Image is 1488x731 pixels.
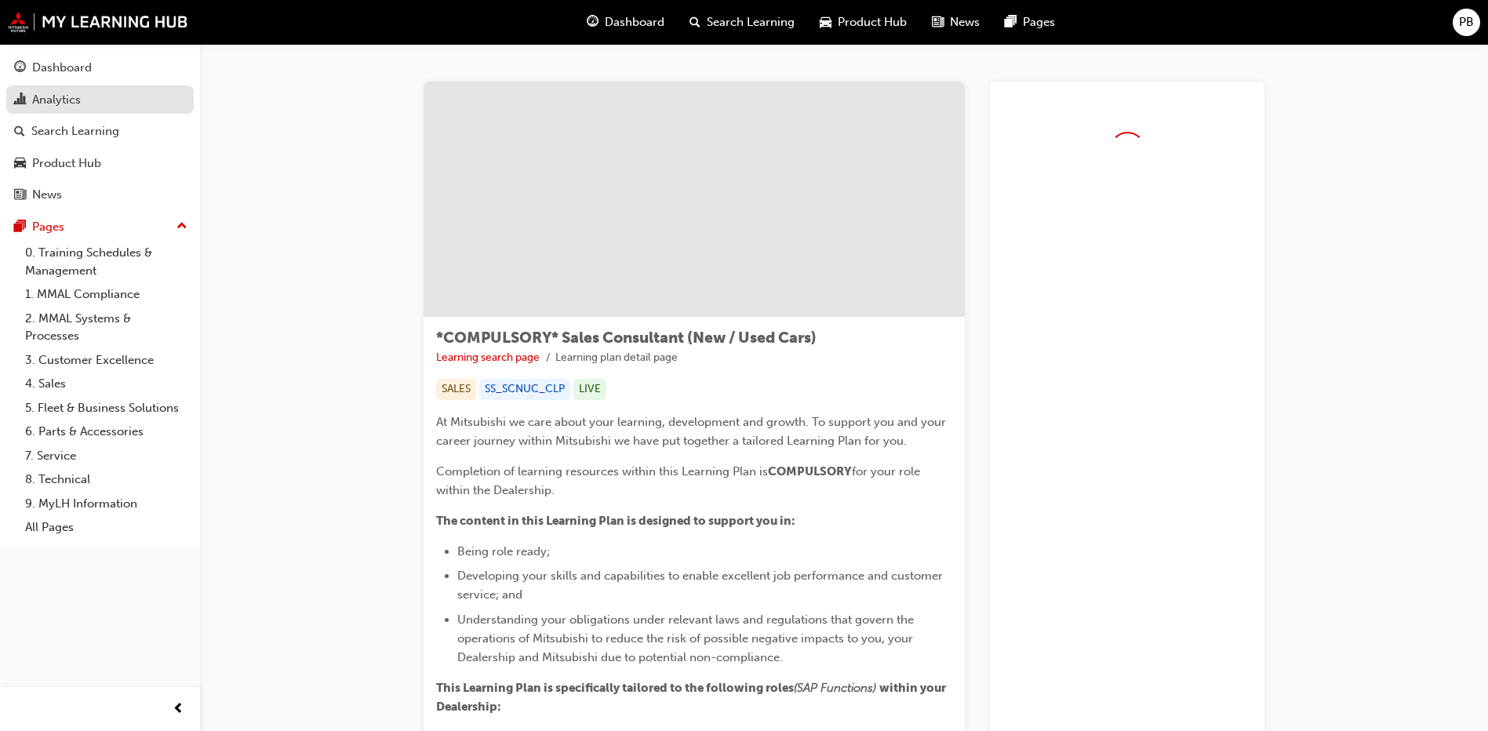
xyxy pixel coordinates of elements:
[176,216,187,237] span: up-icon
[14,188,26,202] span: news-icon
[573,379,606,400] div: LIVE
[838,13,907,31] span: Product Hub
[19,492,194,516] a: 9. MyLH Information
[19,515,194,540] a: All Pages
[689,13,700,32] span: search-icon
[574,6,677,38] a: guage-iconDashboard
[6,149,194,178] a: Product Hub
[436,464,768,478] span: Completion of learning resources within this Learning Plan is
[436,351,540,364] a: Learning search page
[19,444,194,468] a: 7. Service
[14,157,26,171] span: car-icon
[1005,13,1017,32] span: pages-icon
[6,85,194,115] a: Analytics
[6,50,194,213] button: DashboardAnalyticsSearch LearningProduct HubNews
[950,13,980,31] span: News
[555,349,678,367] li: Learning plan detail page
[14,220,26,235] span: pages-icon
[32,218,64,236] div: Pages
[436,681,948,714] span: within your Dealership:
[919,6,992,38] a: news-iconNews
[436,514,795,528] span: The content in this Learning Plan is designed to support you in:
[677,6,807,38] a: search-iconSearch Learning
[32,59,92,77] div: Dashboard
[587,13,598,32] span: guage-icon
[32,186,62,204] div: News
[32,155,101,173] div: Product Hub
[436,329,817,347] span: *COMPULSORY* Sales Consultant (New / Used Cars)
[820,13,831,32] span: car-icon
[6,213,194,242] button: Pages
[19,396,194,420] a: 5. Fleet & Business Solutions
[19,348,194,373] a: 3. Customer Excellence
[19,420,194,444] a: 6. Parts & Accessories
[436,464,923,497] span: for your role within the Dealership.
[31,122,119,140] div: Search Learning
[436,379,476,400] div: SALES
[6,53,194,82] a: Dashboard
[794,681,876,695] span: (SAP Functions)
[457,544,550,558] span: Being role ready;
[1453,9,1480,36] button: PB
[19,372,194,396] a: 4. Sales
[14,61,26,75] span: guage-icon
[768,464,852,478] span: COMPULSORY
[14,125,25,139] span: search-icon
[457,569,946,602] span: Developing your skills and capabilities to enable excellent job performance and customer service;...
[457,613,917,664] span: Understanding your obligations under relevant laws and regulations that govern the operations of ...
[479,379,570,400] div: SS_SCNUC_CLP
[32,91,81,109] div: Analytics
[1459,13,1474,31] span: PB
[19,307,194,348] a: 2. MMAL Systems & Processes
[8,12,188,32] img: mmal
[6,180,194,209] a: News
[173,700,184,719] span: prev-icon
[807,6,919,38] a: car-iconProduct Hub
[14,93,26,107] span: chart-icon
[436,415,949,448] span: At Mitsubishi we care about your learning, development and growth. To support you and your career...
[436,681,794,695] span: This Learning Plan is specifically tailored to the following roles
[707,13,795,31] span: Search Learning
[992,6,1068,38] a: pages-iconPages
[1023,13,1055,31] span: Pages
[605,13,664,31] span: Dashboard
[19,241,194,282] a: 0. Training Schedules & Management
[6,117,194,146] a: Search Learning
[19,467,194,492] a: 8. Technical
[932,13,944,32] span: news-icon
[19,282,194,307] a: 1. MMAL Compliance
